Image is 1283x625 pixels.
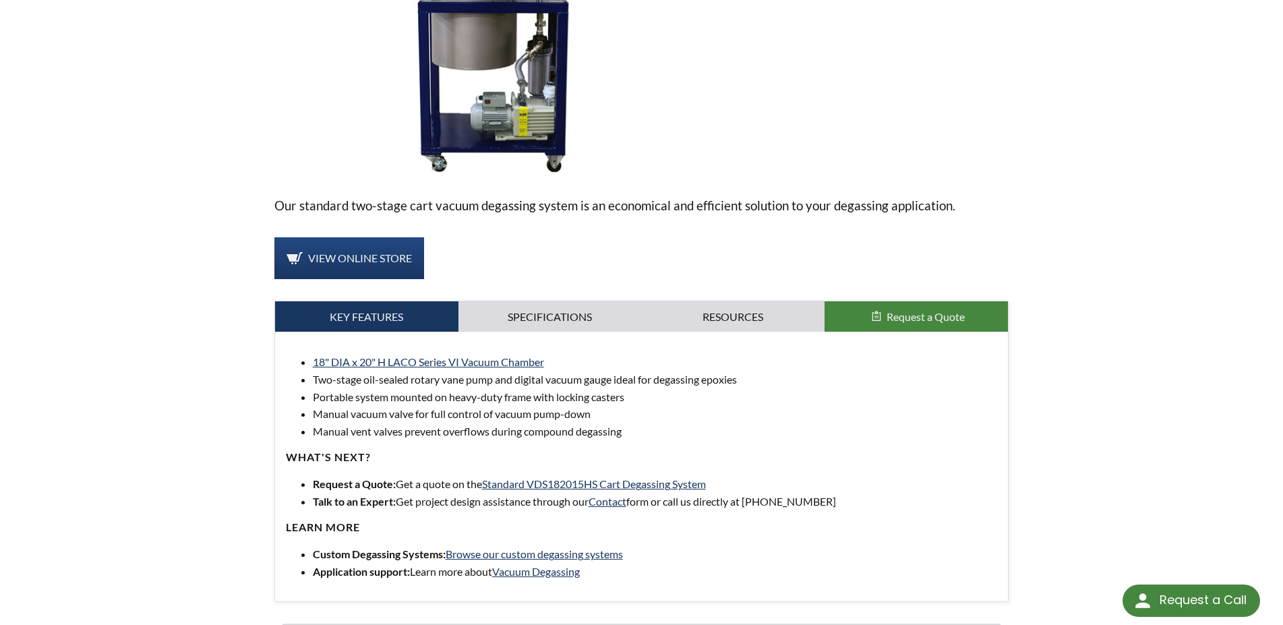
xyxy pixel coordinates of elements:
[308,251,412,264] span: View Online Store
[1123,585,1260,617] div: Request a Call
[313,423,998,440] li: Manual vent valves prevent overflows during compound degassing
[313,495,396,508] strong: Talk to an Expert:
[275,301,458,332] a: Key Features
[482,477,706,490] a: Standard VDS182015HS Cart Degassing System
[313,475,998,493] li: Get a quote on the
[286,450,998,465] h4: WHAT'S NEXT?
[274,196,1009,216] p: Our standard two-stage cart vacuum degassing system is an economical and efficient solution to yo...
[825,301,1008,332] button: Request a Quote
[887,310,965,323] span: Request a Quote
[1132,590,1154,612] img: round button
[286,520,998,535] h4: LEARN MORE
[313,477,396,490] strong: Request a Quote:
[274,237,424,279] a: View Online Store
[1160,585,1247,616] div: Request a Call
[313,388,998,406] li: Portable system mounted on heavy-duty frame with locking casters
[313,371,998,388] li: Two-stage oil-sealed rotary vane pump and digital vacuum gauge ideal for degassing epoxies
[313,405,998,423] li: Manual vacuum valve for full control of vacuum pump-down
[492,565,580,578] a: Vacuum Degassing
[313,563,998,581] li: Learn more about
[313,547,446,560] strong: Custom Degassing Systems:
[313,355,544,368] a: 18" DIA x 20" H LACO Series VI Vacuum Chamber
[313,565,410,578] strong: Application support:
[446,547,623,560] a: Browse our custom degassing systems
[642,301,825,332] a: Resources
[458,301,642,332] a: Specifications
[589,495,626,508] a: Contact
[313,493,998,510] li: Get project design assistance through our form or call us directly at [PHONE_NUMBER]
